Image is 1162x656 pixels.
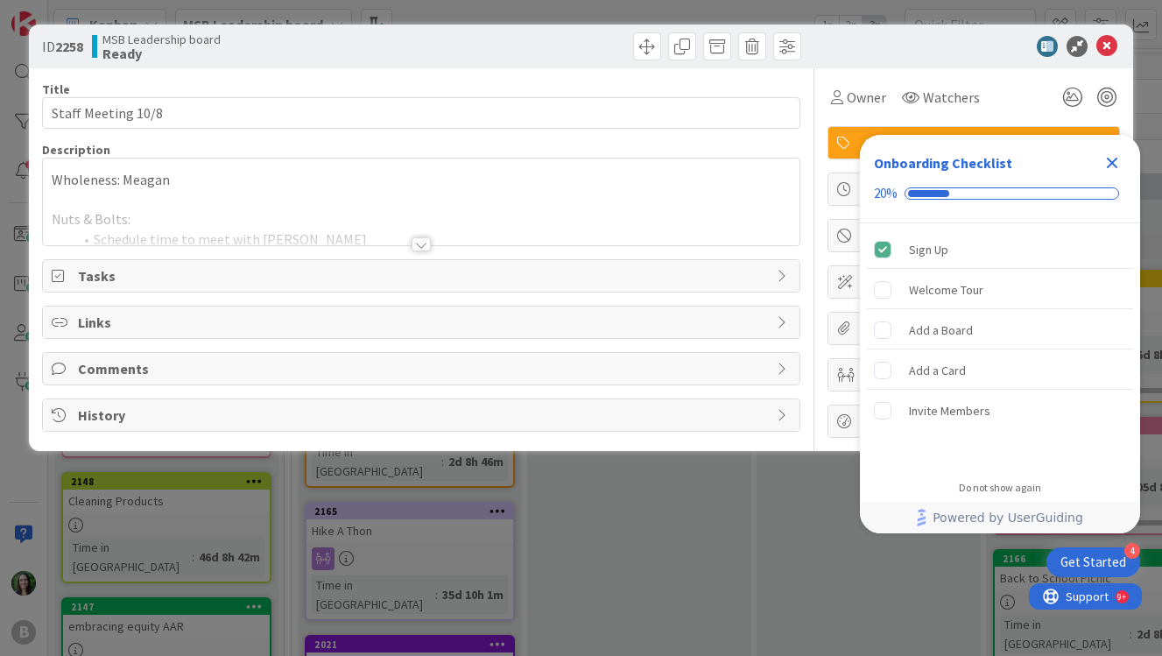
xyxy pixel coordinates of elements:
[923,87,980,108] span: Watchers
[42,97,800,129] input: type card name here...
[909,320,973,341] div: Add a Board
[42,36,83,57] span: ID
[909,279,983,300] div: Welcome Tour
[42,142,110,158] span: Description
[867,271,1133,309] div: Welcome Tour is incomplete.
[959,481,1041,495] div: Do not show again
[102,46,221,60] b: Ready
[867,230,1133,269] div: Sign Up is complete.
[1124,543,1140,559] div: 4
[860,223,1140,469] div: Checklist items
[55,38,83,55] b: 2258
[874,186,898,201] div: 20%
[874,152,1012,173] div: Onboarding Checklist
[1060,554,1126,571] div: Get Started
[78,358,768,379] span: Comments
[909,239,948,260] div: Sign Up
[909,400,990,421] div: Invite Members
[867,311,1133,349] div: Add a Board is incomplete.
[1098,149,1126,177] div: Close Checklist
[860,135,1140,533] div: Checklist Container
[88,7,97,21] div: 9+
[78,265,768,286] span: Tasks
[909,360,966,381] div: Add a Card
[867,391,1133,430] div: Invite Members is incomplete.
[847,87,886,108] span: Owner
[867,351,1133,390] div: Add a Card is incomplete.
[37,3,80,24] span: Support
[78,312,768,333] span: Links
[52,170,791,190] p: Wholeness: Meagan
[933,507,1083,528] span: Powered by UserGuiding
[869,502,1131,533] a: Powered by UserGuiding
[78,405,768,426] span: History
[863,132,1088,153] span: Administration
[860,502,1140,533] div: Footer
[874,186,1126,201] div: Checklist progress: 20%
[102,32,221,46] span: MSB Leadership board
[42,81,70,97] label: Title
[1046,547,1140,577] div: Open Get Started checklist, remaining modules: 4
